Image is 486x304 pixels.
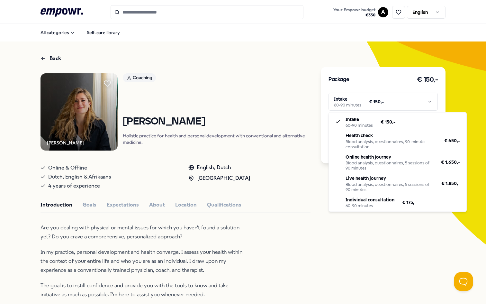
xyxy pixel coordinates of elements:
div: Blood analysis, questionnaires, 5 sessions of 90 minutes [346,161,433,171]
div: 60-90 minutes [346,123,373,128]
p: Intake [346,116,373,123]
span: € 650,- [444,137,460,144]
div: Blood analysis, questionnaires, 90-minute consultation [346,139,437,149]
span: € 175,- [402,198,416,206]
p: Health check [346,132,437,139]
p: Online health journey [346,153,433,160]
span: € 150,- [381,118,395,125]
span: € 1.850,- [441,180,460,187]
p: Individual consultation [346,196,394,203]
div: 60-90 minutes [346,203,394,208]
div: Blood analysis, questionnaires, 5 sessions of 90 minutes [346,182,434,192]
span: € 1.650,- [441,158,460,165]
p: Live health journey [346,175,434,182]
